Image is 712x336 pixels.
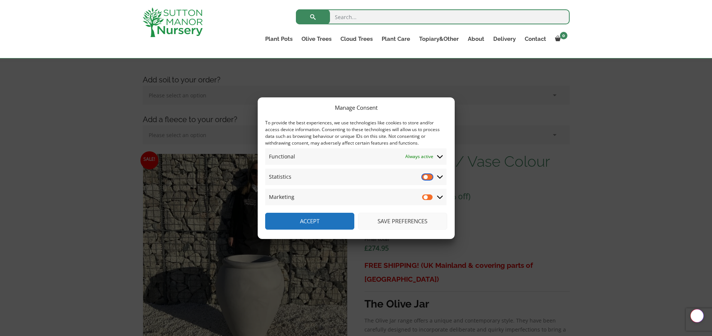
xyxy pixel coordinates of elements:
div: Manage Consent [335,103,378,112]
a: Contact [520,34,551,44]
summary: Functional Always active [265,148,446,165]
summary: Statistics [265,169,446,185]
input: Search... [296,9,570,24]
span: Always active [405,152,433,161]
span: 0 [560,32,567,39]
a: Olive Trees [297,34,336,44]
div: To provide the best experiences, we use technologies like cookies to store and/or access device i... [265,119,446,146]
a: 0 [551,34,570,44]
span: Marketing [269,193,294,202]
button: Save preferences [358,213,447,230]
img: logo [143,7,203,37]
span: Statistics [269,172,291,181]
a: Topiary&Other [415,34,463,44]
summary: Marketing [265,189,446,205]
button: Accept [265,213,354,230]
a: Cloud Trees [336,34,377,44]
a: About [463,34,489,44]
a: Plant Pots [261,34,297,44]
a: Delivery [489,34,520,44]
a: Plant Care [377,34,415,44]
span: Functional [269,152,295,161]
